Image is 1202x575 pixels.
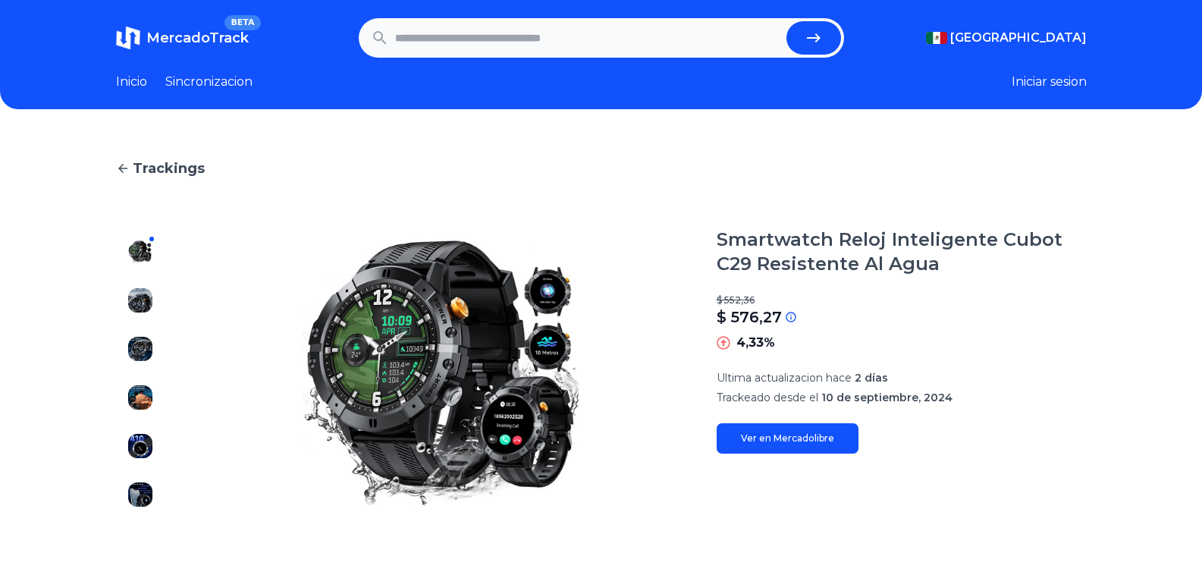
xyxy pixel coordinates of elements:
img: MercadoTrack [116,26,140,50]
img: Smartwatch Reloj Inteligente Cubot C29 Resistente Al Agua [128,434,152,458]
a: Sincronizacion [165,73,253,91]
img: Smartwatch Reloj Inteligente Cubot C29 Resistente Al Agua [128,288,152,313]
p: $ 576,27 [717,306,782,328]
img: Smartwatch Reloj Inteligente Cubot C29 Resistente Al Agua [128,385,152,410]
p: 4,33% [736,334,775,352]
button: [GEOGRAPHIC_DATA] [926,29,1087,47]
span: Trackings [133,158,205,179]
img: Smartwatch Reloj Inteligente Cubot C29 Resistente Al Agua [128,337,152,361]
a: Inicio [116,73,147,91]
img: Mexico [926,32,947,44]
span: 10 de septiembre, 2024 [821,391,952,404]
img: Smartwatch Reloj Inteligente Cubot C29 Resistente Al Agua [195,228,686,519]
span: [GEOGRAPHIC_DATA] [950,29,1087,47]
h1: Smartwatch Reloj Inteligente Cubot C29 Resistente Al Agua [717,228,1087,276]
span: BETA [224,15,260,30]
a: Trackings [116,158,1087,179]
img: Smartwatch Reloj Inteligente Cubot C29 Resistente Al Agua [128,240,152,264]
p: $ 552,36 [717,294,1087,306]
span: MercadoTrack [146,30,249,46]
a: MercadoTrackBETA [116,26,249,50]
a: Ver en Mercadolibre [717,423,858,454]
button: Iniciar sesion [1012,73,1087,91]
span: 2 días [855,371,888,385]
span: Ultima actualizacion hace [717,371,852,385]
span: Trackeado desde el [717,391,818,404]
img: Smartwatch Reloj Inteligente Cubot C29 Resistente Al Agua [128,482,152,507]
